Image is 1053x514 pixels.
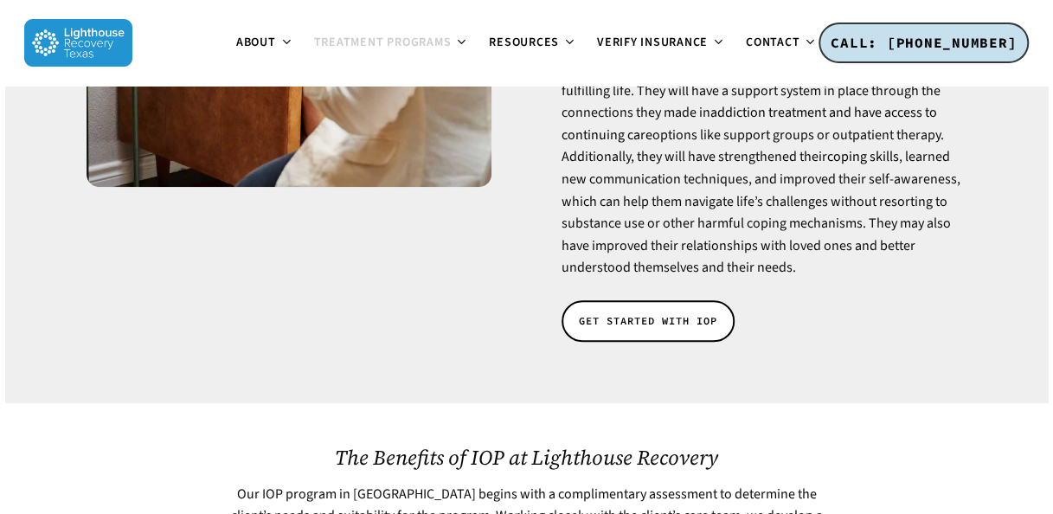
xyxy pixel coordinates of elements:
[230,446,822,469] h2: The Benefits of IOP at Lighthouse Recovery
[562,300,735,342] a: GET STARTED WITH IOP
[562,14,966,279] p: After successful completion of our Intensive (IOP program Dallas), a client can expect to have ga...
[819,22,1029,64] a: CALL: [PHONE_NUMBER]
[579,312,717,330] span: GET STARTED WITH IOP
[831,34,1017,51] span: CALL: [PHONE_NUMBER]
[489,34,559,51] span: Resources
[24,19,132,67] img: Lighthouse Recovery Texas
[304,36,479,50] a: Treatment Programs
[597,34,708,51] span: Verify Insurance
[236,34,276,51] span: About
[314,34,452,51] span: Treatment Programs
[226,36,304,50] a: About
[746,34,799,51] span: Contact
[827,147,899,166] a: coping skills
[735,36,827,50] a: Contact
[562,103,937,145] a: addiction treatment and have access to continuing care
[587,36,735,50] a: Verify Insurance
[478,36,587,50] a: Resources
